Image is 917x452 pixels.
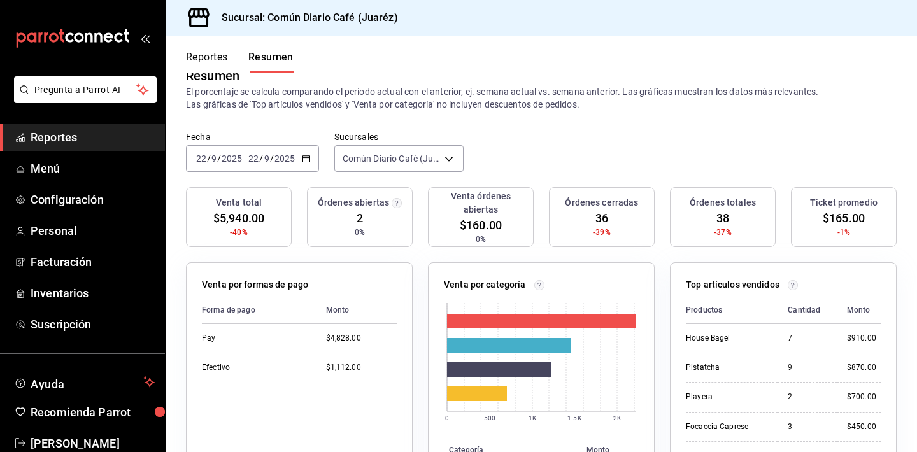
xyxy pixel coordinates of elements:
text: 0 [445,414,449,421]
span: -37% [714,227,732,238]
div: navigation tabs [186,51,294,73]
input: ---- [274,153,295,164]
span: Facturación [31,253,155,271]
input: -- [264,153,270,164]
div: $910.00 [847,333,881,344]
span: Reportes [31,129,155,146]
text: 1K [529,414,537,421]
h3: Órdenes abiertas [318,196,389,209]
span: $5,940.00 [213,209,264,227]
span: 0% [355,227,365,238]
th: Cantidad [778,297,837,324]
span: 2 [357,209,363,227]
p: El porcentaje se calcula comparando el período actual con el anterior, ej. semana actual vs. sema... [186,85,897,111]
div: 2 [788,392,827,402]
div: 3 [788,421,827,432]
p: Top artículos vendidos [686,278,779,292]
a: Pregunta a Parrot AI [9,92,157,106]
div: $1,112.00 [326,362,397,373]
span: Configuración [31,191,155,208]
span: Inventarios [31,285,155,302]
button: Resumen [248,51,294,73]
div: Playera [686,392,767,402]
span: -39% [593,227,611,238]
div: Pistatcha [686,362,767,373]
h3: Ticket promedio [810,196,878,209]
span: 38 [716,209,729,227]
text: 2K [613,414,622,421]
span: / [259,153,263,164]
span: Recomienda Parrot [31,404,155,421]
span: Menú [31,160,155,177]
span: Pregunta a Parrot AI [34,83,137,97]
div: $700.00 [847,392,881,402]
div: Focaccia Caprese [686,421,767,432]
div: $4,828.00 [326,333,397,344]
span: $165.00 [823,209,865,227]
h3: Venta órdenes abiertas [434,190,528,216]
th: Forma de pago [202,297,316,324]
div: 7 [788,333,827,344]
span: -40% [230,227,248,238]
span: - [244,153,246,164]
text: 500 [484,414,495,421]
label: Sucursales [334,132,464,141]
span: $160.00 [460,216,502,234]
div: Efectivo [202,362,306,373]
h3: Sucursal: Común Diario Café (Juaréz) [211,10,398,25]
th: Monto [837,297,881,324]
span: / [217,153,221,164]
input: -- [195,153,207,164]
span: / [270,153,274,164]
div: Resumen [186,66,239,85]
h3: Venta total [216,196,262,209]
span: -1% [837,227,850,238]
span: [PERSON_NAME] [31,435,155,452]
span: Común Diario Café (Juaréz) [343,152,440,165]
div: 9 [788,362,827,373]
h3: Órdenes cerradas [565,196,638,209]
button: Reportes [186,51,228,73]
p: Venta por categoría [444,278,526,292]
div: $450.00 [847,421,881,432]
th: Monto [316,297,397,324]
h3: Órdenes totales [690,196,756,209]
span: / [207,153,211,164]
input: -- [248,153,259,164]
span: Ayuda [31,374,138,390]
input: ---- [221,153,243,164]
input: -- [211,153,217,164]
span: Suscripción [31,316,155,333]
div: House Bagel [686,333,767,344]
span: 36 [595,209,608,227]
button: open_drawer_menu [140,33,150,43]
button: Pregunta a Parrot AI [14,76,157,103]
div: Pay [202,333,306,344]
p: Venta por formas de pago [202,278,308,292]
span: Personal [31,222,155,239]
label: Fecha [186,132,319,141]
div: $870.00 [847,362,881,373]
text: 1.5K [567,414,581,421]
th: Productos [686,297,778,324]
span: 0% [476,234,486,245]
